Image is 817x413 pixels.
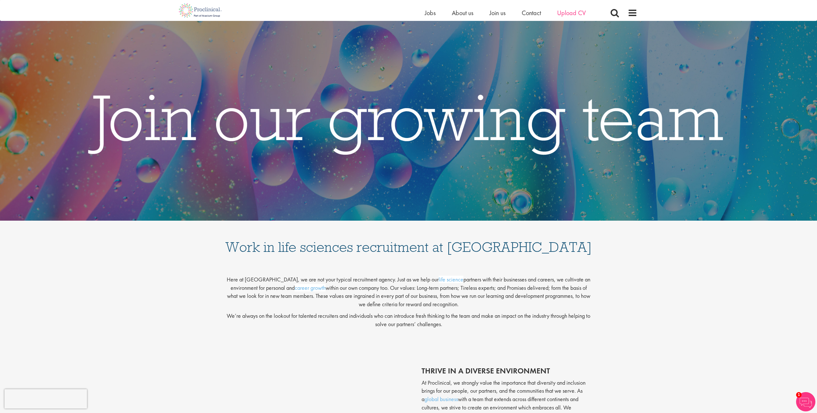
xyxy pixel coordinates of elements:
[5,389,87,408] iframe: reCAPTCHA
[425,9,436,17] a: Jobs
[295,284,326,291] a: career growth
[796,392,815,411] img: Chatbot
[796,392,802,398] span: 1
[557,9,586,17] a: Upload CV
[489,9,506,17] a: Join us
[225,270,592,308] p: Here at [GEOGRAPHIC_DATA], we are not your typical recruitment agency. Just as we help our partne...
[452,9,473,17] a: About us
[424,395,458,403] a: global business
[439,276,463,283] a: life science
[522,9,541,17] a: Contact
[422,367,592,375] h2: thrive in a diverse environment
[225,312,592,328] p: We’re always on the lookout for talented recruiters and individuals who can introduce fresh think...
[225,227,592,254] h1: Work in life sciences recruitment at [GEOGRAPHIC_DATA]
